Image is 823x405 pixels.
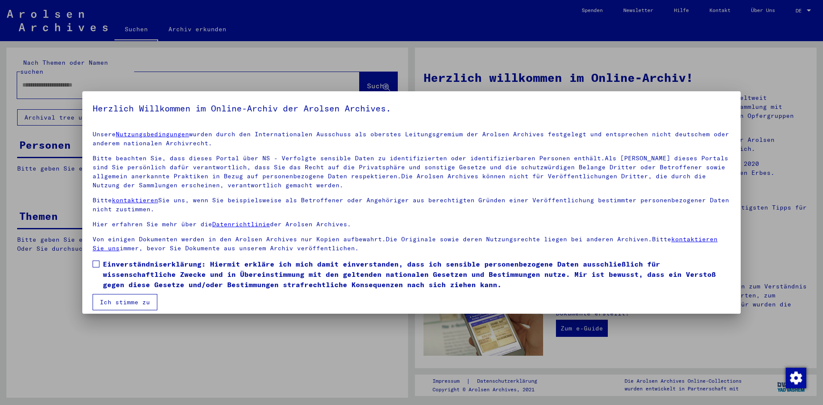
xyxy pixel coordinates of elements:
[93,220,730,229] p: Hier erfahren Sie mehr über die der Arolsen Archives.
[786,368,806,388] img: Zustimmung ändern
[112,196,158,204] a: kontaktieren
[93,235,730,253] p: Von einigen Dokumenten werden in den Arolsen Archives nur Kopien aufbewahrt.Die Originale sowie d...
[212,220,270,228] a: Datenrichtlinie
[116,130,189,138] a: Nutzungsbedingungen
[93,102,730,115] h5: Herzlich Willkommen im Online-Archiv der Arolsen Archives.
[93,130,730,148] p: Unsere wurden durch den Internationalen Ausschuss als oberstes Leitungsgremium der Arolsen Archiv...
[93,154,730,190] p: Bitte beachten Sie, dass dieses Portal über NS - Verfolgte sensible Daten zu identifizierten oder...
[93,294,157,310] button: Ich stimme zu
[93,196,730,214] p: Bitte Sie uns, wenn Sie beispielsweise als Betroffener oder Angehöriger aus berechtigten Gründen ...
[103,259,730,290] span: Einverständniserklärung: Hiermit erkläre ich mich damit einverstanden, dass ich sensible personen...
[93,235,718,252] a: kontaktieren Sie uns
